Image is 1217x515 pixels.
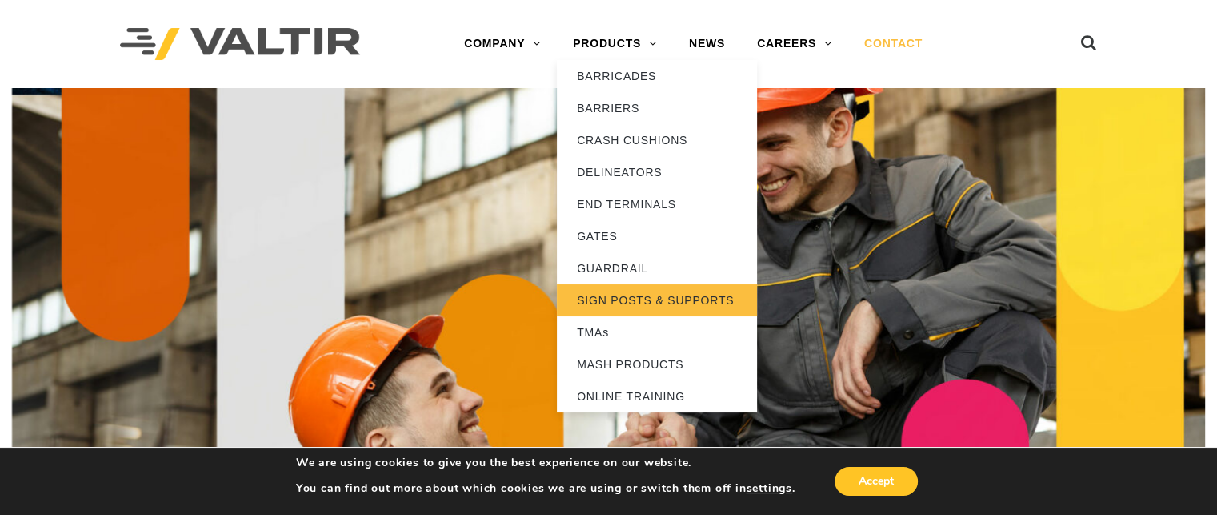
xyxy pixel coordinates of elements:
a: BARRIERS [557,92,757,124]
a: GATES [557,220,757,252]
a: GUARDRAIL [557,252,757,284]
p: You can find out more about which cookies we are using or switch them off in . [296,481,795,496]
button: Accept [835,467,918,496]
a: CAREERS [741,28,848,60]
a: MASH PRODUCTS [557,348,757,380]
a: COMPANY [448,28,557,60]
a: DELINEATORS [557,156,757,188]
a: SIGN POSTS & SUPPORTS [557,284,757,316]
a: PRODUCTS [557,28,673,60]
a: ONLINE TRAINING [557,380,757,412]
a: TMAs [557,316,757,348]
a: CONTACT [848,28,939,60]
button: settings [746,481,791,496]
a: END TERMINALS [557,188,757,220]
a: BARRICADES [557,60,757,92]
img: Valtir [120,28,360,61]
a: CRASH CUSHIONS [557,124,757,156]
p: We are using cookies to give you the best experience on our website. [296,456,795,470]
a: NEWS [673,28,741,60]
